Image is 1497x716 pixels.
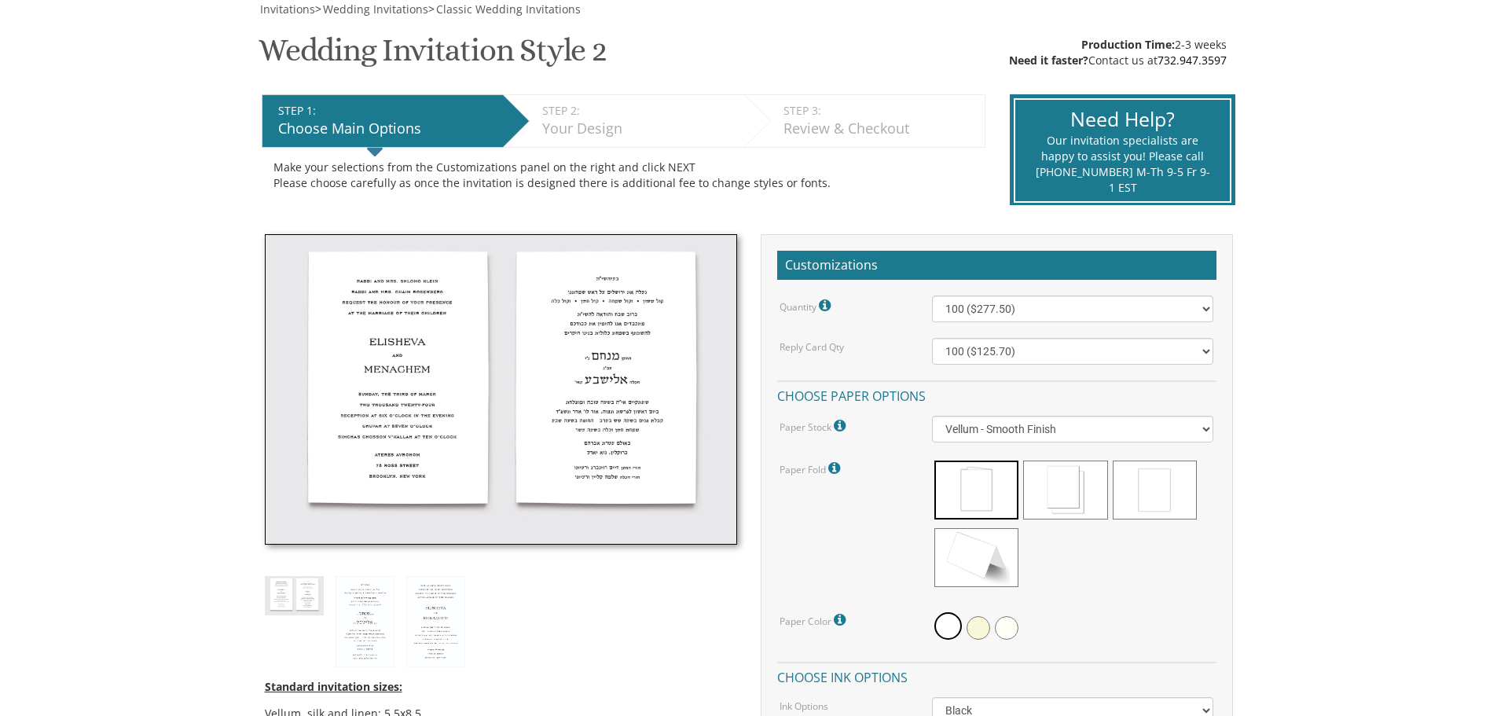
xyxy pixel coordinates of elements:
[435,2,581,17] a: Classic Wedding Invitations
[259,2,315,17] a: Invitations
[1158,53,1227,68] a: 732.947.3597
[1081,37,1175,52] span: Production Time:
[265,679,402,694] span: Standard invitation sizes:
[428,2,581,17] span: >
[777,662,1216,689] h4: Choose ink options
[777,251,1216,281] h2: Customizations
[1009,53,1088,68] span: Need it faster?
[542,103,736,119] div: STEP 2:
[278,119,495,139] div: Choose Main Options
[265,576,324,615] img: style2_thumb.jpg
[273,160,974,191] div: Make your selections from the Customizations panel on the right and click NEXT Please choose care...
[436,2,581,17] span: Classic Wedding Invitations
[780,416,849,436] label: Paper Stock
[780,296,835,316] label: Quantity
[783,103,977,119] div: STEP 3:
[780,340,844,354] label: Reply Card Qty
[315,2,428,17] span: >
[265,234,737,545] img: style2_thumb.jpg
[336,576,394,667] img: style2_heb.jpg
[780,458,844,479] label: Paper Fold
[780,610,849,630] label: Paper Color
[542,119,736,139] div: Your Design
[1035,133,1210,196] div: Our invitation specialists are happy to assist you! Please call [PHONE_NUMBER] M-Th 9-5 Fr 9-1 EST
[260,2,315,17] span: Invitations
[1009,37,1227,68] div: 2-3 weeks Contact us at
[321,2,428,17] a: Wedding Invitations
[783,119,977,139] div: Review & Checkout
[259,33,607,79] h1: Wedding Invitation Style 2
[1035,105,1210,134] div: Need Help?
[777,380,1216,408] h4: Choose paper options
[780,699,828,713] label: Ink Options
[323,2,428,17] span: Wedding Invitations
[406,576,465,667] img: style2_eng.jpg
[278,103,495,119] div: STEP 1:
